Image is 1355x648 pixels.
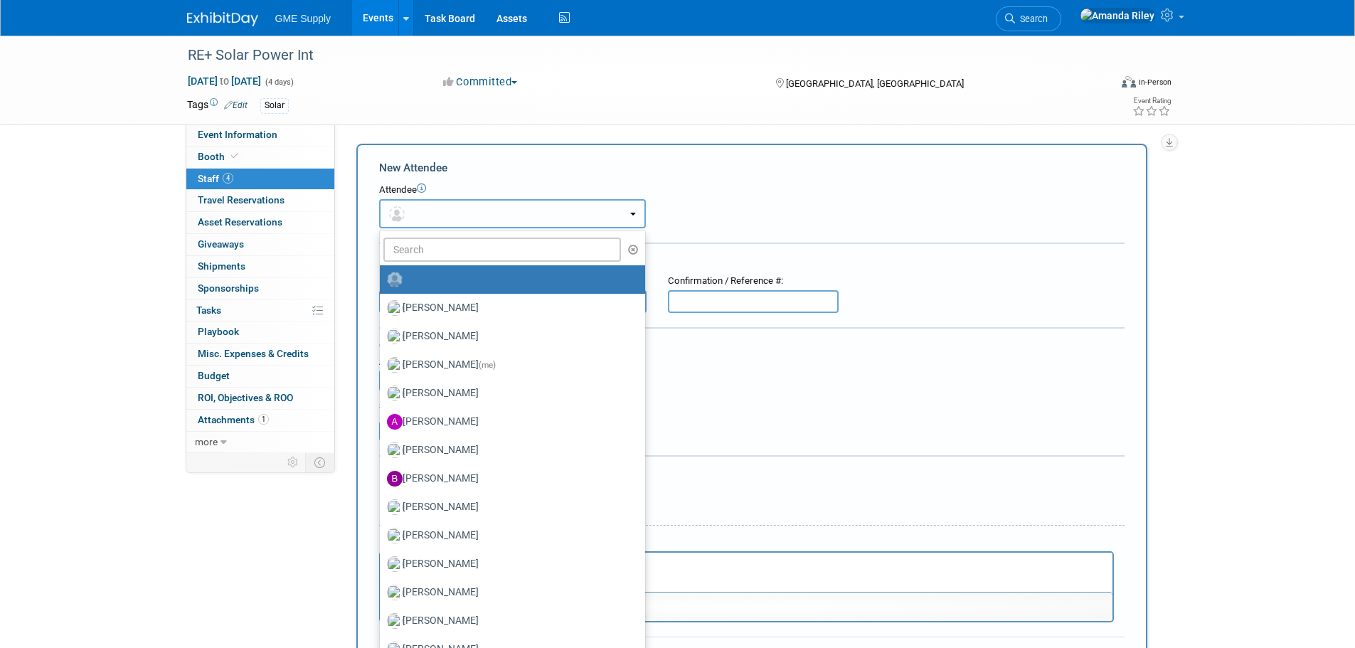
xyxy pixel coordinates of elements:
[187,12,258,26] img: ExhibitDay
[786,78,964,89] span: [GEOGRAPHIC_DATA], [GEOGRAPHIC_DATA]
[668,275,839,288] div: Confirmation / Reference #:
[264,78,294,87] span: (4 days)
[387,410,631,433] label: [PERSON_NAME]
[198,414,269,425] span: Attachments
[379,253,1125,267] div: Registration / Ticket Info (optional)
[387,439,631,462] label: [PERSON_NAME]
[1080,8,1155,23] img: Amanda Riley
[387,524,631,547] label: [PERSON_NAME]
[198,216,282,228] span: Asset Reservations
[198,151,241,162] span: Booth
[1122,76,1136,87] img: Format-Inperson.png
[1138,77,1171,87] div: In-Person
[196,304,221,316] span: Tasks
[438,75,523,90] button: Committed
[387,610,631,632] label: [PERSON_NAME]
[387,382,631,405] label: [PERSON_NAME]
[186,300,334,322] a: Tasks
[186,388,334,409] a: ROI, Objectives & ROO
[186,256,334,277] a: Shipments
[381,553,1112,592] iframe: Rich Text Area
[387,553,631,575] label: [PERSON_NAME]
[387,272,403,287] img: Unassigned-User-Icon.png
[387,471,403,487] img: B.jpg
[387,325,631,348] label: [PERSON_NAME]
[1132,97,1171,105] div: Event Rating
[198,173,233,184] span: Staff
[186,366,334,387] a: Budget
[379,466,1125,480] div: Misc. Attachments & Notes
[198,370,230,381] span: Budget
[183,43,1088,68] div: RE+ Solar Power Int
[198,392,293,403] span: ROI, Objectives & ROO
[305,453,334,472] td: Toggle Event Tabs
[186,212,334,233] a: Asset Reservations
[186,147,334,168] a: Booth
[186,322,334,343] a: Playbook
[387,354,631,376] label: [PERSON_NAME]
[281,453,306,472] td: Personalize Event Tab Strip
[996,6,1061,31] a: Search
[275,13,331,24] span: GME Supply
[186,278,334,299] a: Sponsorships
[379,339,1125,353] div: Cost:
[379,160,1125,176] div: New Attendee
[187,97,248,114] td: Tags
[187,75,262,87] span: [DATE] [DATE]
[379,536,1114,549] div: Notes
[387,297,631,319] label: [PERSON_NAME]
[198,326,239,337] span: Playbook
[387,467,631,490] label: [PERSON_NAME]
[379,184,1125,197] div: Attendee
[258,414,269,425] span: 1
[218,75,231,87] span: to
[383,238,622,262] input: Search
[260,98,289,113] div: Solar
[224,100,248,110] a: Edit
[479,360,496,370] span: (me)
[198,282,259,294] span: Sponsorships
[186,344,334,365] a: Misc. Expenses & Credits
[1026,74,1172,95] div: Event Format
[186,190,334,211] a: Travel Reservations
[1015,14,1048,24] span: Search
[223,173,233,184] span: 4
[387,414,403,430] img: A.jpg
[186,410,334,431] a: Attachments1
[198,260,245,272] span: Shipments
[186,234,334,255] a: Giveaways
[387,496,631,519] label: [PERSON_NAME]
[186,432,334,453] a: more
[195,436,218,447] span: more
[198,348,309,359] span: Misc. Expenses & Credits
[387,581,631,604] label: [PERSON_NAME]
[231,152,238,160] i: Booth reservation complete
[198,238,244,250] span: Giveaways
[198,129,277,140] span: Event Information
[198,194,285,206] span: Travel Reservations
[186,169,334,190] a: Staff4
[186,124,334,146] a: Event Information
